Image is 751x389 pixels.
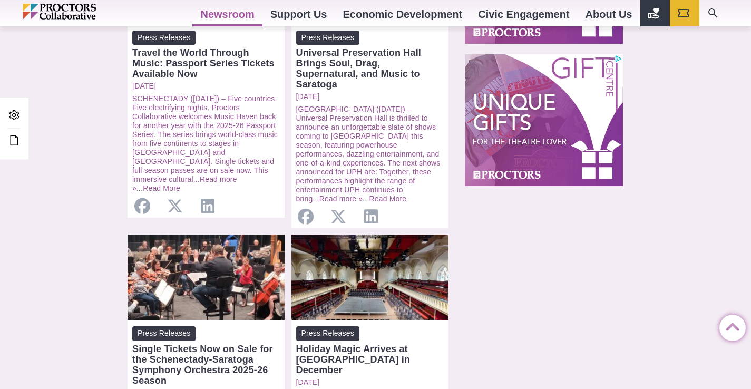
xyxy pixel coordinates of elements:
a: [GEOGRAPHIC_DATA] ([DATE]) – Universal Preservation Hall is thrilled to announce an unforgettable... [296,105,441,203]
div: Travel the World Through Music: Passport Series Tickets Available Now [132,47,280,79]
a: SCHENECTADY ([DATE]) – Five countries. Five electrifying nights. Proctors Collaborative welcomes ... [132,94,278,183]
span: Press Releases [296,31,359,45]
iframe: Advertisement [465,54,623,186]
div: Holiday Magic Arrives at [GEOGRAPHIC_DATA] in December [296,344,444,375]
a: [DATE] [296,378,444,387]
div: Universal Preservation Hall Brings Soul, Drag, Supernatural, and Music to Saratoga [296,47,444,90]
a: Press Releases Universal Preservation Hall Brings Soul, Drag, Supernatural, and Music to Saratoga [296,31,444,90]
a: [DATE] [132,82,280,91]
span: Press Releases [132,31,196,45]
img: Proctors logo [23,4,141,20]
p: ... [132,94,280,193]
div: Single Tickets Now on Sale for the Schenectady-Saratoga Symphony Orchestra 2025-26 Season [132,344,280,386]
a: Read More [143,184,180,192]
a: Read more » [319,194,363,203]
a: Read More [369,194,406,203]
span: Press Releases [296,326,359,341]
a: [DATE] [296,92,444,101]
a: Press Releases Travel the World Through Music: Passport Series Tickets Available Now [132,31,280,79]
a: Back to Top [719,315,740,336]
a: Press Releases Single Tickets Now on Sale for the Schenectady-Saratoga Symphony Orchestra 2025-26... [132,326,280,385]
p: ... [296,105,444,203]
span: Press Releases [132,326,196,341]
a: Edit this Post/Page [5,131,23,151]
a: Admin Area [5,106,23,125]
a: Read more » [132,175,237,192]
a: Press Releases Holiday Magic Arrives at [GEOGRAPHIC_DATA] in December [296,326,444,375]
